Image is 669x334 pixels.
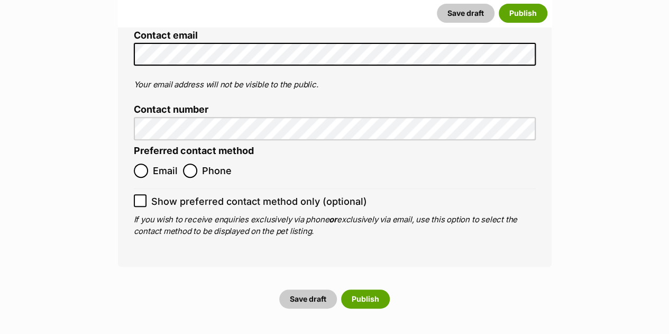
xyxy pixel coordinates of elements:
span: Email [153,164,178,178]
button: Save draft [437,4,494,23]
span: Show preferred contact method only (optional) [151,194,367,209]
p: Your email address will not be visible to the public. [134,79,536,91]
span: Phone [202,164,232,178]
button: Save draft [279,290,337,309]
b: or [329,214,337,224]
button: Publish [499,4,547,23]
label: Contact email [134,30,536,41]
label: Preferred contact method [134,146,254,157]
button: Publish [341,290,390,309]
p: If you wish to receive enquiries exclusively via phone exclusively via email, use this option to ... [134,214,536,238]
label: Contact number [134,104,536,115]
